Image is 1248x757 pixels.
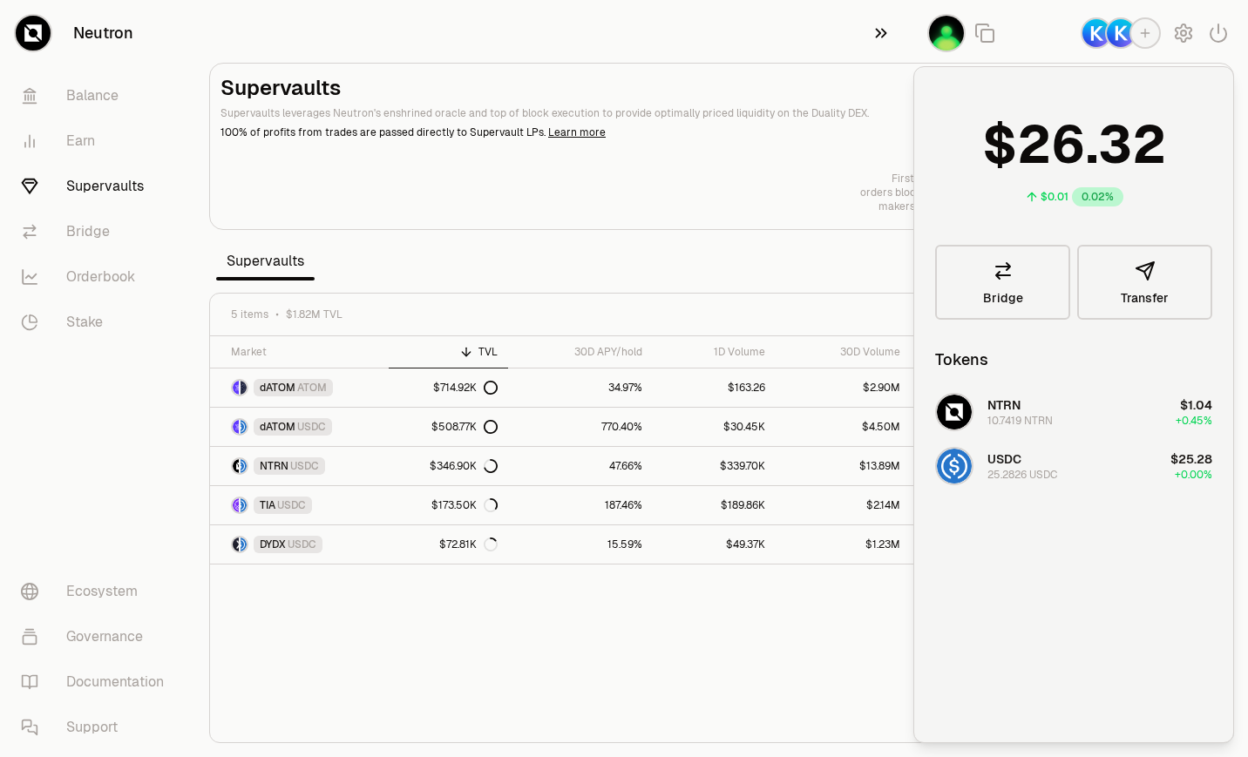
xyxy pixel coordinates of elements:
[430,459,498,473] div: $346.90K
[1180,397,1212,413] span: $1.04
[927,14,966,52] button: KO
[389,447,508,485] a: $346.90K
[653,525,776,564] a: $49.37K
[925,386,1223,438] button: NTRN LogoNTRN10.7419 NTRN$1.04+0.45%
[653,408,776,446] a: $30.45K
[508,408,653,446] a: 770.40%
[1041,190,1068,204] div: $0.01
[241,537,247,551] img: USDC Logo
[7,118,188,164] a: Earn
[776,408,910,446] a: $4.50M
[210,408,389,446] a: dATOM LogoUSDC LogodATOMUSDC
[987,397,1021,413] span: NTRN
[1170,451,1212,467] span: $25.28
[7,614,188,659] a: Governance
[241,498,247,512] img: USDC Logo
[7,300,188,345] a: Stake
[1072,187,1123,206] div: 0.02%
[911,525,1037,564] a: 67.80%
[233,459,239,473] img: NTRN Logo
[1077,245,1212,320] button: Transfer
[7,254,188,300] a: Orderbook
[508,368,653,407] a: 34.97%
[241,381,247,395] img: ATOM Logo
[241,420,247,434] img: USDC Logo
[937,395,972,429] img: NTRN Logo
[519,345,642,359] div: 30D APY/hold
[286,308,343,321] span: $1.82M TVL
[220,125,1097,140] p: 100% of profits from trades are passed directly to Supervault LPs.
[911,447,1037,485] a: 97.92%
[983,292,1023,304] span: Bridge
[260,498,275,512] span: TIA
[231,345,378,359] div: Market
[431,420,498,434] div: $508.77K
[7,164,188,209] a: Supervaults
[911,486,1037,524] a: 109.43%
[911,368,1037,407] a: 0.02%
[389,525,508,564] a: $72.81K
[260,381,295,395] span: dATOM
[231,308,268,321] span: 5 items
[220,74,1097,102] h2: Supervaults
[508,486,653,524] a: 187.46%
[277,498,306,512] span: USDC
[653,447,776,485] a: $339.70K
[439,537,498,551] div: $72.81K
[210,447,389,485] a: NTRN LogoUSDC LogoNTRNUSDC
[1175,468,1212,482] span: +0.00%
[216,244,315,279] span: Supervaults
[860,172,1018,213] a: First in every block,orders bloom like cherry trees—makers share the spring.
[653,368,776,407] a: $163.26
[7,705,188,750] a: Support
[210,486,389,524] a: TIA LogoUSDC LogoTIAUSDC
[7,73,188,118] a: Balance
[7,659,188,705] a: Documentation
[860,172,1018,186] p: First in every block,
[431,498,498,512] div: $173.50K
[241,459,247,473] img: USDC Logo
[297,381,327,395] span: ATOM
[935,245,1070,320] a: Bridge
[210,525,389,564] a: DYDX LogoUSDC LogoDYDXUSDC
[776,368,910,407] a: $2.90M
[653,486,776,524] a: $189.86K
[389,408,508,446] a: $508.77K
[389,486,508,524] a: $173.50K
[929,16,964,51] img: KO
[987,451,1021,467] span: USDC
[1176,414,1212,428] span: +0.45%
[508,447,653,485] a: 47.66%
[210,368,389,407] a: dATOM LogoATOM LogodATOMATOM
[233,498,239,512] img: TIA Logo
[288,537,316,551] span: USDC
[220,105,1097,121] p: Supervaults leverages Neutron's enshrined oracle and top of block execution to provide optimally ...
[860,186,1018,199] p: orders bloom like cherry trees—
[508,525,653,564] a: 15.59%
[548,125,606,139] a: Learn more
[776,486,910,524] a: $2.14M
[987,414,1053,428] div: 10.7419 NTRN
[937,449,972,483] img: USDC Logo
[7,209,188,254] a: Bridge
[1082,19,1110,47] img: Keplr
[260,537,286,551] span: DYDX
[7,569,188,614] a: Ecosystem
[233,537,239,551] img: DYDX Logo
[233,420,239,434] img: dATOM Logo
[1081,17,1161,49] button: KeplrKeplr
[1121,292,1169,304] span: Transfer
[663,345,765,359] div: 1D Volume
[776,447,910,485] a: $13.89M
[925,440,1223,492] button: USDC LogoUSDC25.2826 USDC$25.28+0.00%
[260,459,288,473] span: NTRN
[399,345,498,359] div: TVL
[389,368,508,407] a: $714.92K
[290,459,319,473] span: USDC
[776,525,910,564] a: $1.23M
[911,408,1037,446] a: 5.98%
[433,381,498,395] div: $714.92K
[786,345,899,359] div: 30D Volume
[260,420,295,434] span: dATOM
[860,199,1018,213] p: makers share the spring.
